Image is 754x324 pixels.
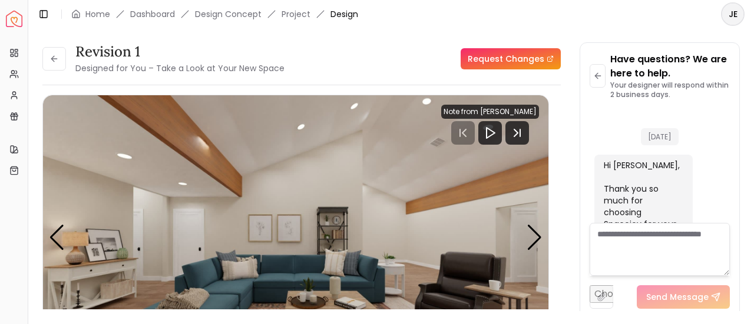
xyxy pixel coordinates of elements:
[85,8,110,20] a: Home
[75,42,285,61] h3: Revision 1
[282,8,310,20] a: Project
[330,8,358,20] span: Design
[722,4,743,25] span: JE
[6,11,22,27] a: Spacejoy
[610,52,730,81] p: Have questions? We are here to help.
[483,126,497,140] svg: Play
[505,121,529,145] svg: Next Track
[195,8,262,20] li: Design Concept
[49,225,65,250] div: Previous slide
[721,2,745,26] button: JE
[71,8,358,20] nav: breadcrumb
[641,128,679,145] span: [DATE]
[461,48,561,69] a: Request Changes
[441,105,539,119] div: Note from [PERSON_NAME]
[75,62,285,74] small: Designed for You – Take a Look at Your New Space
[610,81,730,99] p: Your designer will respond within 2 business days.
[6,11,22,27] img: Spacejoy Logo
[130,8,175,20] a: Dashboard
[527,225,543,250] div: Next slide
